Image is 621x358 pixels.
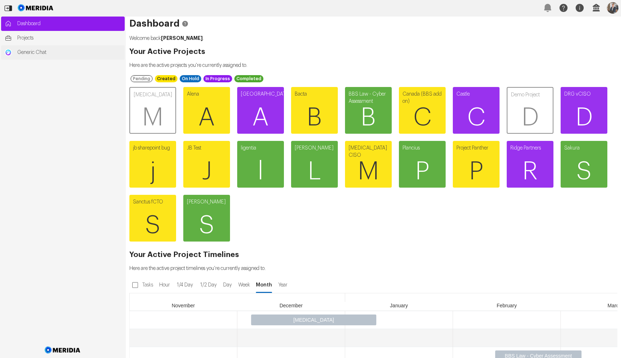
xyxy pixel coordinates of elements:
[198,281,218,289] span: 1/2 Day
[129,20,617,27] h1: Dashboard
[453,87,500,134] a: CastleC
[453,141,500,188] a: Project PantherP
[155,75,178,82] div: Created
[161,36,203,41] strong: [PERSON_NAME]
[129,150,176,193] span: j
[17,49,121,56] span: Generic Chat
[399,87,446,134] a: Canada (BBS add on)C
[236,281,252,289] span: Week
[237,141,284,188] a: ligential
[345,141,392,188] a: [MEDICAL_DATA] CISOM
[507,141,553,188] a: Ridge PartnersR
[43,342,82,358] img: Meridia Logo
[180,75,201,82] div: On Hold
[291,150,338,193] span: L
[183,87,230,134] a: AlenaA
[507,96,553,139] span: D
[129,62,617,69] p: Here are the active projects you're currently assigned to.
[255,281,273,289] span: Month
[129,48,617,55] h2: Your Active Projects
[129,87,176,134] a: [MEDICAL_DATA]M
[399,141,446,188] a: PlanciusP
[129,195,176,242] a: Sanctus fCTOS
[453,150,500,193] span: P
[1,31,125,45] a: Projects
[129,35,617,42] p: Welcome back .
[276,281,289,289] span: Year
[183,96,230,139] span: A
[1,45,125,60] a: Generic ChatGeneric Chat
[158,281,171,289] span: Hour
[183,195,230,242] a: [PERSON_NAME]S
[129,251,617,258] h2: Your Active Project Timelines
[345,150,392,193] span: M
[17,35,121,42] span: Projects
[141,279,156,292] label: Tasks
[130,96,175,139] span: M
[607,2,618,14] img: Profile Icon
[237,150,284,193] span: l
[17,20,121,27] span: Dashboard
[129,141,176,188] a: jb sharepoint bugj
[561,141,607,188] a: SakuraS
[222,281,233,289] span: Day
[291,141,338,188] a: [PERSON_NAME]L
[5,49,12,56] img: Generic Chat
[234,75,263,82] div: Completed
[561,87,607,134] a: DRG vCISOD
[129,265,617,272] p: Here are the active project timelines you're currently assigned to.
[237,96,284,139] span: A
[399,96,446,139] span: C
[507,87,553,134] a: Demo ProjectD
[203,75,232,82] div: In Progress
[561,96,607,139] span: D
[183,150,230,193] span: J
[291,87,338,134] a: BactaB
[345,96,392,139] span: B
[183,141,230,188] a: JB TestJ
[561,150,607,193] span: S
[129,204,176,247] span: S
[183,204,230,247] span: S
[237,87,284,134] a: [GEOGRAPHIC_DATA]A
[175,281,195,289] span: 1/4 Day
[345,87,392,134] a: BBS Law - Cyber AssessmentB
[507,150,553,193] span: R
[291,96,338,139] span: B
[453,96,500,139] span: C
[1,17,125,31] a: Dashboard
[130,75,153,82] div: Pending
[399,150,446,193] span: P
